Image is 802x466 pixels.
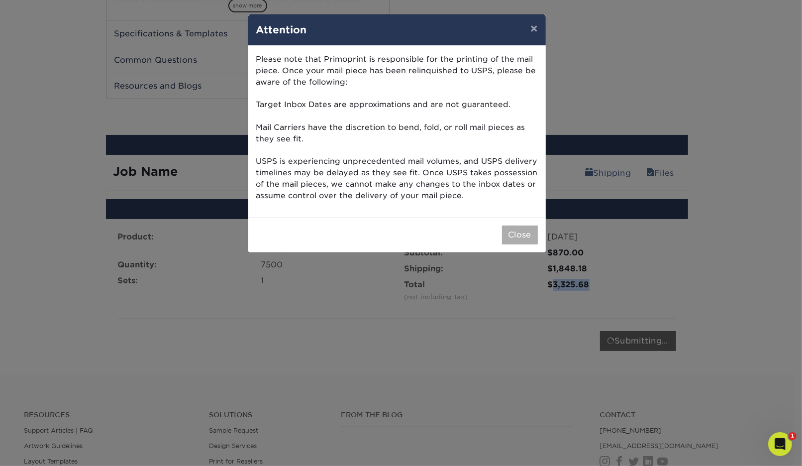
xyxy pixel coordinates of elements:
span: 1 [789,432,797,440]
button: Close [502,226,538,244]
button: × [522,14,545,42]
p: Please note that Primoprint is responsible for the printing of the mail piece. Once your mail pie... [256,54,538,201]
iframe: Intercom live chat [768,432,792,456]
h4: Attention [256,22,538,37]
